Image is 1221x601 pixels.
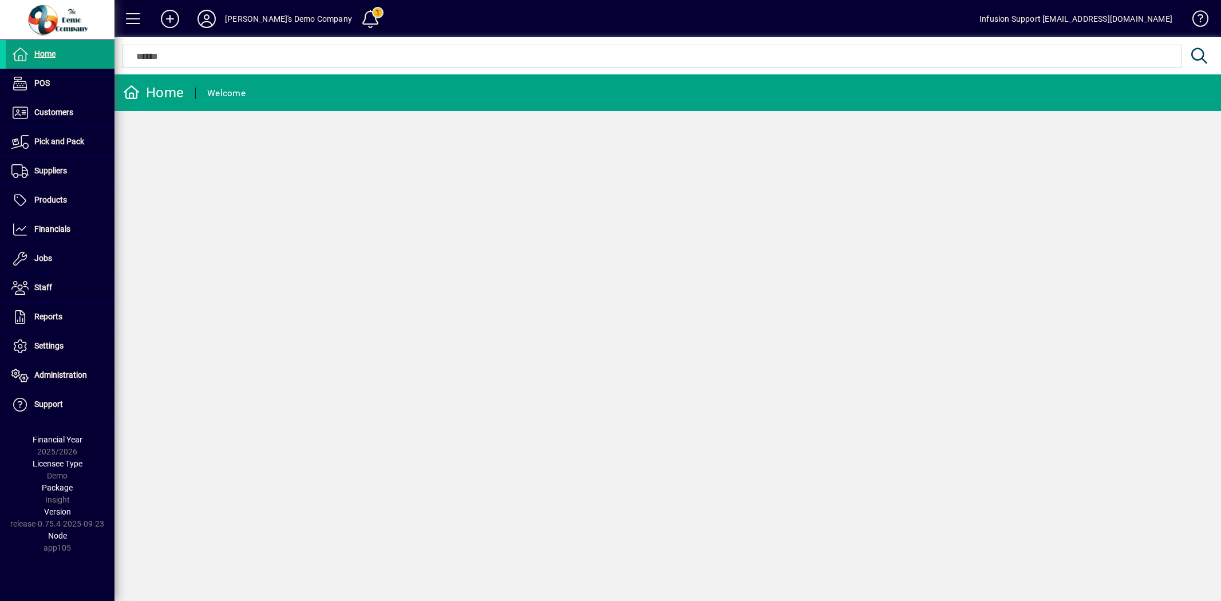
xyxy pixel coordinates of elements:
span: Package [42,483,73,492]
span: Administration [34,370,87,379]
a: Knowledge Base [1184,2,1207,39]
span: Customers [34,108,73,117]
div: Home [123,84,184,102]
span: POS [34,78,50,88]
span: Products [34,195,67,204]
span: Suppliers [34,166,67,175]
a: Administration [6,361,114,390]
a: Products [6,186,114,215]
span: Financials [34,224,70,234]
span: Jobs [34,254,52,263]
span: Home [34,49,56,58]
a: Customers [6,98,114,127]
a: Reports [6,303,114,331]
a: Staff [6,274,114,302]
div: Infusion Support [EMAIL_ADDRESS][DOMAIN_NAME] [979,10,1172,28]
span: Pick and Pack [34,137,84,146]
a: Settings [6,332,114,361]
a: Financials [6,215,114,244]
a: POS [6,69,114,98]
a: Suppliers [6,157,114,185]
a: Jobs [6,244,114,273]
span: Support [34,400,63,409]
span: Settings [34,341,64,350]
span: Staff [34,283,52,292]
a: Support [6,390,114,419]
span: Reports [34,312,62,321]
span: Node [48,531,67,540]
div: Welcome [207,84,246,102]
button: Profile [188,9,225,29]
span: Version [44,507,71,516]
span: Licensee Type [33,459,82,468]
div: [PERSON_NAME]'s Demo Company [225,10,352,28]
span: Financial Year [33,435,82,444]
a: Pick and Pack [6,128,114,156]
button: Add [152,9,188,29]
